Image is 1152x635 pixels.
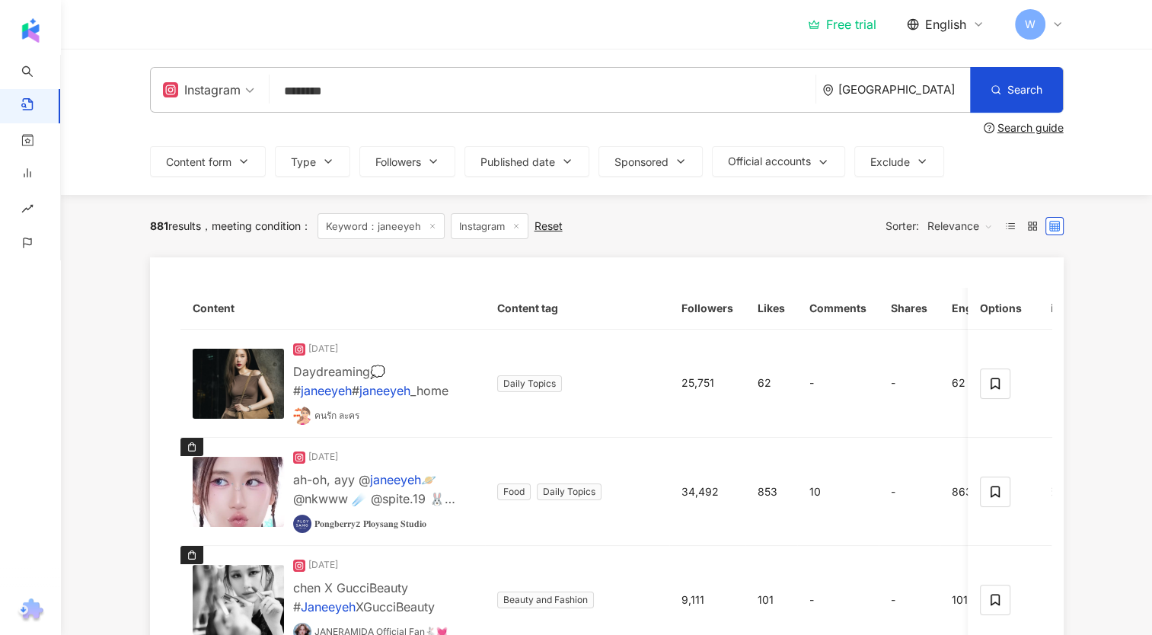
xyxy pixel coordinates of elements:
[318,213,445,239] span: Keyword：janeeyeh
[464,146,589,177] button: Published date
[968,288,1051,330] th: Options
[952,375,1018,391] div: 62
[293,407,359,425] a: KOL Avatarคนรัก ละคร
[952,483,1018,500] div: 863
[308,450,338,464] div: [DATE]
[1007,84,1042,96] span: Search
[375,156,421,168] span: Followers
[809,592,866,608] div: -
[16,598,46,623] img: chrome extension
[614,156,669,168] span: Sponsored
[21,193,34,228] span: rise
[18,18,43,43] img: logo icon
[808,17,876,32] a: Free trial
[352,383,359,398] span: #
[293,580,408,614] span: chen X GucciBeauty #
[758,375,785,391] div: 62
[952,592,1018,608] div: 101
[940,288,1030,330] th: Engagement
[480,156,555,168] span: Published date
[308,342,338,356] div: [DATE]
[356,599,435,614] span: XGucciBeauty
[193,457,284,527] img: post-image
[984,123,994,133] span: question-circle
[150,146,266,177] button: Content form
[410,383,448,398] span: _home
[758,592,785,608] div: 101
[193,565,284,635] img: post-image
[745,288,797,330] th: Likes
[293,407,311,425] img: KOL Avatar
[797,288,879,330] th: Comments
[535,220,563,232] div: Reset
[497,592,594,608] span: Beauty and Fashion
[497,483,531,500] span: Food
[485,288,669,330] th: Content tag
[21,55,76,91] a: search
[997,122,1064,134] div: Search guide
[838,83,970,96] div: [GEOGRAPHIC_DATA]
[879,288,940,330] th: Shares
[891,592,927,608] div: -
[166,156,231,168] span: Content form
[681,483,733,500] div: 34,492
[291,156,316,168] span: Type
[681,592,733,608] div: 9,111
[854,146,944,177] button: Exclude
[970,67,1063,113] button: Search
[301,599,356,614] mark: Janeeyeh
[150,219,168,232] span: 881
[370,472,421,487] mark: janeeyeh
[451,213,528,239] span: Instagram
[359,383,410,398] mark: janeeyeh
[293,515,426,533] a: KOL Avatar𝐏𝐨𝐧𝐠𝐛𝐞𝐫𝐫𝐲z 𝐏𝐥𝐨𝐲𝐬𝐚𝐧𝐠 𝐒𝐭𝐮𝐝𝐢𝐨
[712,146,845,177] button: Official accounts
[891,483,927,500] div: -
[193,349,284,419] img: post-image
[301,383,352,398] mark: janeeyeh
[293,364,385,398] span: Daydreaming💭 #
[809,375,866,391] div: -
[681,375,733,391] div: 25,751
[293,472,370,487] span: ah-oh, ayy @
[497,375,562,392] span: Daily Topics
[537,483,602,500] span: Daily Topics
[275,146,350,177] button: Type
[180,288,485,330] th: Content
[758,483,785,500] div: 853
[150,220,201,232] div: results
[809,483,866,500] div: 10
[891,375,927,391] div: -
[927,214,993,238] span: Relevance
[822,85,834,96] span: environment
[293,515,311,533] img: KOL Avatar
[669,288,745,330] th: Followers
[598,146,703,177] button: Sponsored
[163,78,241,102] div: Instagram
[308,558,338,573] div: [DATE]
[925,16,966,33] span: English
[870,156,910,168] span: Exclude
[359,146,455,177] button: Followers
[1025,16,1036,33] span: W
[201,219,311,232] span: meeting condition ：
[886,214,1001,238] div: Sorter:
[728,155,811,168] span: Official accounts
